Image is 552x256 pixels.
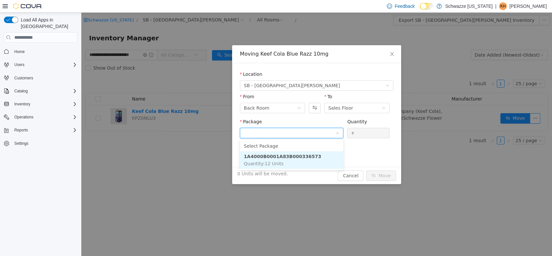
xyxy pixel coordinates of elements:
span: Home [14,49,25,54]
label: Quantity [266,106,286,112]
span: Catalog [14,88,28,94]
p: | [495,2,496,10]
button: Reports [1,126,80,135]
span: KH [500,2,506,10]
span: Customers [14,75,33,81]
button: Catalog [1,87,80,96]
span: Load All Apps in [GEOGRAPHIC_DATA] [18,17,77,30]
button: Customers [1,73,80,83]
span: SB - Fort Collins [163,68,259,78]
div: Sales Floor [247,90,272,100]
a: Settings [12,140,31,147]
button: Inventory [1,100,80,109]
div: Moving Keef Cola Blue Razz 10mg [159,38,312,45]
span: Settings [14,141,28,146]
span: Customers [12,74,77,82]
span: Settings [12,139,77,147]
span: Operations [12,113,77,121]
a: Customers [12,74,36,82]
input: Package [163,116,254,126]
span: Inventory [12,100,77,108]
nav: Complex example [4,44,77,165]
button: Catalog [12,87,30,95]
i: icon: down [304,71,308,75]
button: Settings [1,139,80,148]
a: Home [12,48,27,56]
span: Reports [12,126,77,134]
button: Cancel [256,158,282,168]
p: Schwazze [US_STATE] [445,2,493,10]
button: Home [1,47,80,56]
button: Users [1,60,80,69]
span: Users [12,61,77,69]
button: Operations [12,113,36,121]
img: Cova [13,3,42,9]
span: Reports [14,128,28,133]
label: From [159,81,173,87]
div: Back Room [163,90,188,100]
label: Package [159,106,180,112]
button: Reports [12,126,31,134]
i: icon: close [308,39,313,44]
span: 0 Units will be moved. [156,158,207,165]
i: icon: down [254,118,258,123]
p: [PERSON_NAME] [509,2,547,10]
button: Users [12,61,27,69]
div: Krystal Hernandez [499,2,507,10]
label: To [243,81,251,87]
li: 1A4000B0001A83B000336573 [159,139,262,156]
button: Operations [1,113,80,122]
button: Close [302,33,320,51]
span: Operations [14,115,33,120]
span: Catalog [12,87,77,95]
button: icon: swapMove [285,158,315,168]
i: icon: down [216,93,220,98]
li: Select Package [159,128,262,139]
button: Inventory [12,100,33,108]
span: Users [14,62,24,67]
input: Dark Mode [420,3,433,10]
span: Inventory [14,101,30,107]
span: Home [12,47,77,55]
span: Feedback [395,3,414,9]
label: Location [159,59,181,64]
i: icon: down [300,93,304,98]
strong: 1A4000B0001A83B000336573 [163,141,240,146]
button: Swap [228,90,239,101]
span: Quantity : 12 Units [163,148,202,154]
input: Quantity [266,115,308,125]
